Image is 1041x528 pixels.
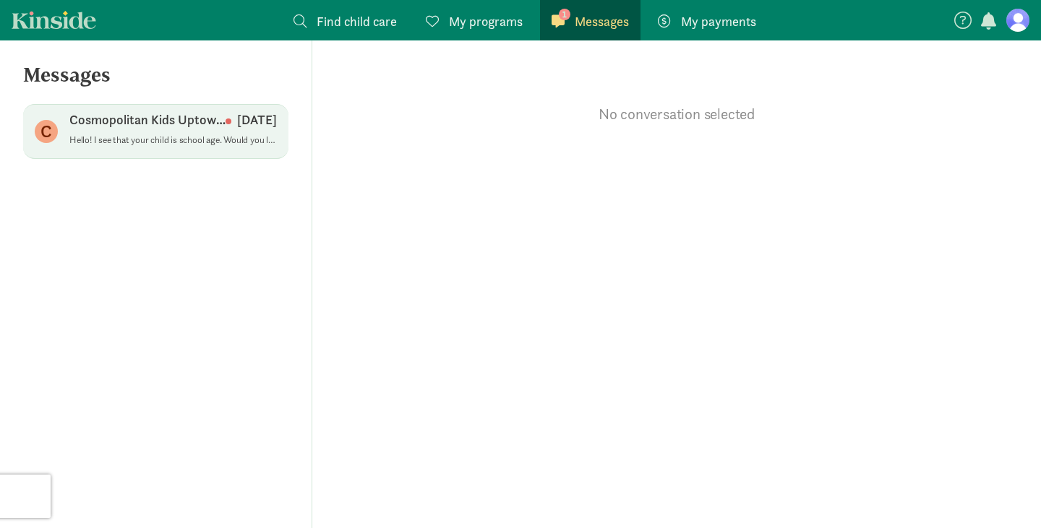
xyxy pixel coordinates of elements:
span: 1 [559,9,570,20]
span: My programs [449,12,523,31]
p: Cosmopolitan Kids Uptown Academy ([PERSON_NAME]) [69,111,226,129]
a: Kinside [12,11,96,29]
span: Messages [575,12,629,31]
p: [DATE] [226,111,277,129]
p: No conversation selected [312,104,1041,124]
figure: C [35,120,58,143]
p: Hello! I see that your child is school age. Would you like to try to schedule a tour sooner that ... [69,134,277,146]
span: Find child care [317,12,397,31]
span: My payments [681,12,756,31]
